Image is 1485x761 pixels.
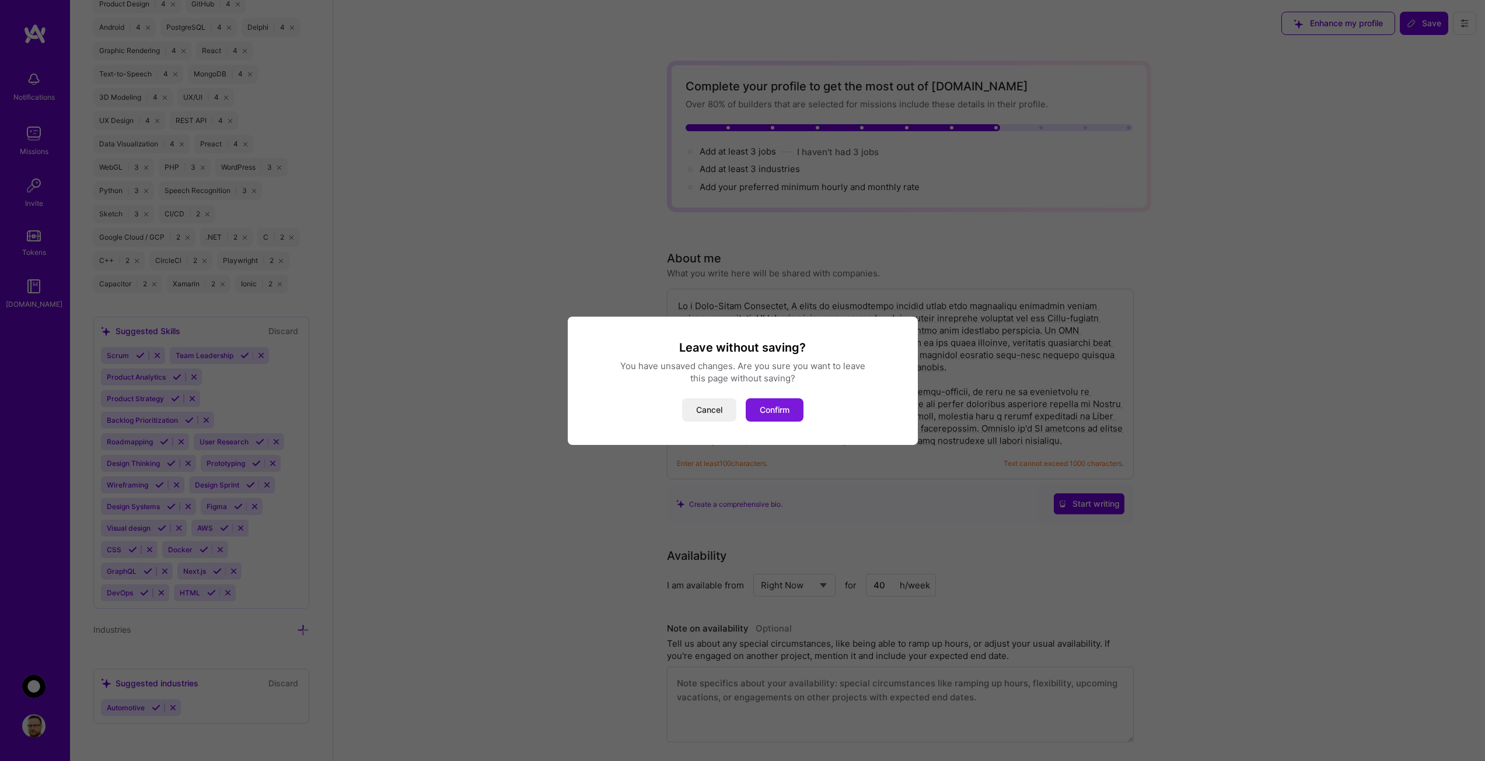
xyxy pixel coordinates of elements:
h3: Leave without saving? [582,340,904,355]
div: modal [568,317,918,445]
div: You have unsaved changes. Are you sure you want to leave [582,360,904,372]
button: Confirm [746,398,803,422]
button: Cancel [682,398,736,422]
div: this page without saving? [582,372,904,384]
